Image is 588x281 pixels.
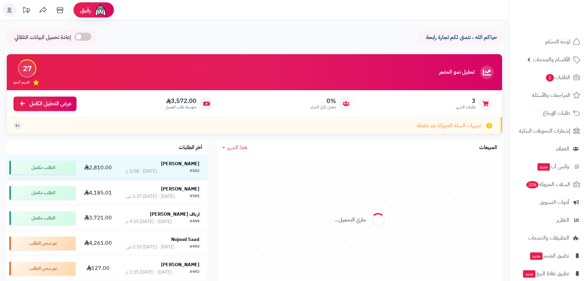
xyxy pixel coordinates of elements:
img: ai-face.png [94,3,107,17]
span: 0% [310,97,336,105]
span: السلات المتروكة [526,180,570,189]
div: جاري التحميل... [335,216,366,224]
p: حياكم الله ، نتمنى لكم تجارة رابحة [423,34,497,41]
a: العملاء [513,141,584,157]
span: 3 [456,97,475,105]
span: 326 [526,181,539,188]
span: تقييم النمو [13,79,30,85]
span: +1 [15,123,20,129]
a: عرض التحليل الكامل [13,97,76,111]
span: الأقسام والمنتجات [533,55,570,64]
div: الطلب مكتمل [9,186,75,200]
span: العملاء [556,144,569,153]
span: جديد [523,270,535,278]
span: جديد [537,163,550,171]
div: [DATE] - [DATE] 2:10 ص [126,244,175,250]
a: أدوات التسويق [513,194,584,210]
span: إعادة تحميل البيانات التلقائي [14,34,71,41]
div: تم شحن الطلب [9,237,75,250]
span: تنبيهات السلة المتروكة غير مفعلة [417,122,481,130]
span: إشعارات التحويلات البنكية [519,126,570,136]
div: تم شحن الطلب [9,262,75,275]
a: التقارير [513,212,584,228]
span: متوسط طلب العميل [165,104,196,110]
a: وآتس آبجديد [513,159,584,175]
a: لوحة التحكم [513,34,584,50]
a: إشعارات التحويلات البنكية [513,123,584,139]
span: رفيق [80,6,91,14]
div: [DATE] - [DATE] 9:55 م [126,218,172,225]
span: 1 [546,74,554,81]
td: 4,261.00 [78,231,118,256]
div: [DATE] - [DATE] 1:37 ص [126,193,175,200]
span: طلبات الشهر [456,104,475,110]
span: وآتس آب [537,162,569,171]
td: 3,721.00 [78,206,118,231]
img: logo-2.png [542,16,582,31]
h3: المبيعات [479,145,497,151]
h3: تحليل نمو المتجر [439,69,474,75]
strong: [PERSON_NAME] [161,185,199,192]
div: #492 [190,269,199,276]
div: #493 [190,244,199,250]
strong: [PERSON_NAME] [161,160,199,167]
a: تطبيق المتجرجديد [513,248,584,264]
a: التطبيقات والخدمات [513,230,584,246]
span: عرض التحليل الكامل [29,100,71,108]
div: الطلب مكتمل [9,211,75,225]
a: طلبات الإرجاع [513,105,584,121]
span: لوحة التحكم [545,37,570,46]
span: 3,572.00 [165,97,196,105]
h3: آخر الطلبات [179,145,202,151]
a: هذا الشهر [222,144,247,151]
span: معدل تكرار الشراء [310,104,336,110]
span: التقارير [556,215,569,225]
a: المراجعات والأسئلة [513,87,584,103]
strong: ارياف [PERSON_NAME] [150,211,199,218]
span: تطبيق نقاط البيع [522,269,569,278]
span: المراجعات والأسئلة [532,91,570,100]
span: هذا الشهر [227,143,247,151]
td: 127.00 [78,256,118,281]
div: الطلب مكتمل [9,161,75,174]
td: 2,810.00 [78,155,118,180]
div: [DATE] - [DATE] 1:35 م [126,269,172,276]
span: طلبات الإرجاع [543,108,570,118]
strong: [PERSON_NAME] [161,261,199,268]
a: السلات المتروكة326 [513,176,584,192]
td: 4,185.01 [78,180,118,205]
div: [DATE] - 5:08 م [126,168,157,175]
span: أدوات التسويق [540,198,569,207]
strong: Nojoud Saad [171,236,199,243]
div: #502 [190,168,199,175]
span: جديد [530,252,543,260]
a: تحديثات المنصة [18,3,35,19]
div: #501 [190,193,199,200]
a: الطلبات1 [513,69,584,85]
span: التطبيقات والخدمات [528,233,569,243]
span: تطبيق المتجر [529,251,569,260]
div: #499 [190,218,199,225]
span: الطلبات [545,73,570,82]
